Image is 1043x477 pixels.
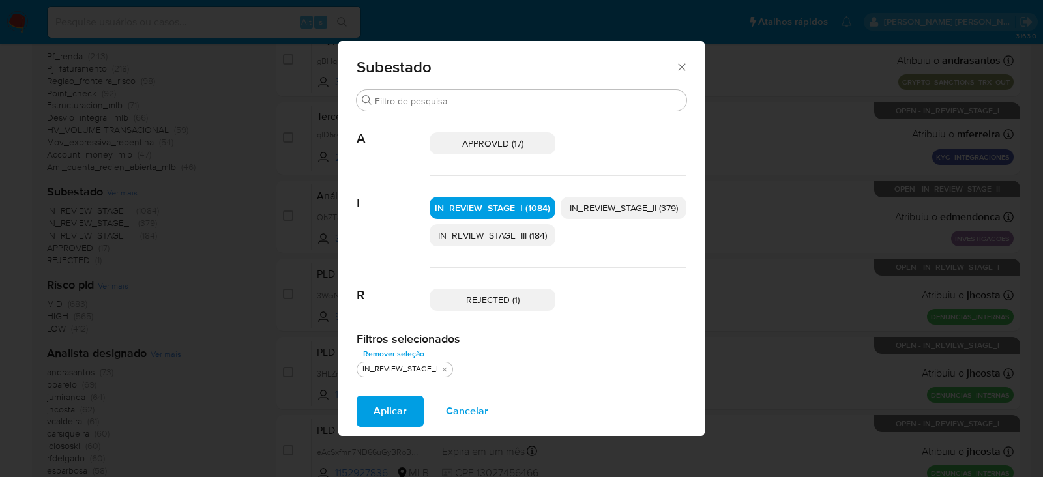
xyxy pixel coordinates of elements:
[430,289,555,311] div: REJECTED (1)
[357,111,430,147] span: A
[561,197,686,219] div: IN_REVIEW_STAGE_II (379)
[675,61,687,72] button: Fechar
[466,293,520,306] span: REJECTED (1)
[462,137,523,150] span: APPROVED (17)
[357,346,431,362] button: Remover seleção
[430,224,555,246] div: IN_REVIEW_STAGE_III (184)
[357,59,675,75] span: Subestado
[360,364,441,375] div: IN_REVIEW_STAGE_I
[435,201,550,214] span: IN_REVIEW_STAGE_I (1084)
[438,229,547,242] span: IN_REVIEW_STAGE_III (184)
[439,364,450,375] button: quitar IN_REVIEW_STAGE_I
[374,397,407,426] span: Aplicar
[362,95,372,106] button: Buscar
[357,396,424,427] button: Aplicar
[570,201,678,214] span: IN_REVIEW_STAGE_II (379)
[429,396,505,427] button: Cancelar
[446,397,488,426] span: Cancelar
[357,176,430,211] span: I
[363,347,424,360] span: Remover seleção
[357,268,430,303] span: R
[430,132,555,154] div: APPROVED (17)
[375,95,681,107] input: Filtro de pesquisa
[357,332,686,346] h2: Filtros selecionados
[430,197,555,219] div: IN_REVIEW_STAGE_I (1084)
